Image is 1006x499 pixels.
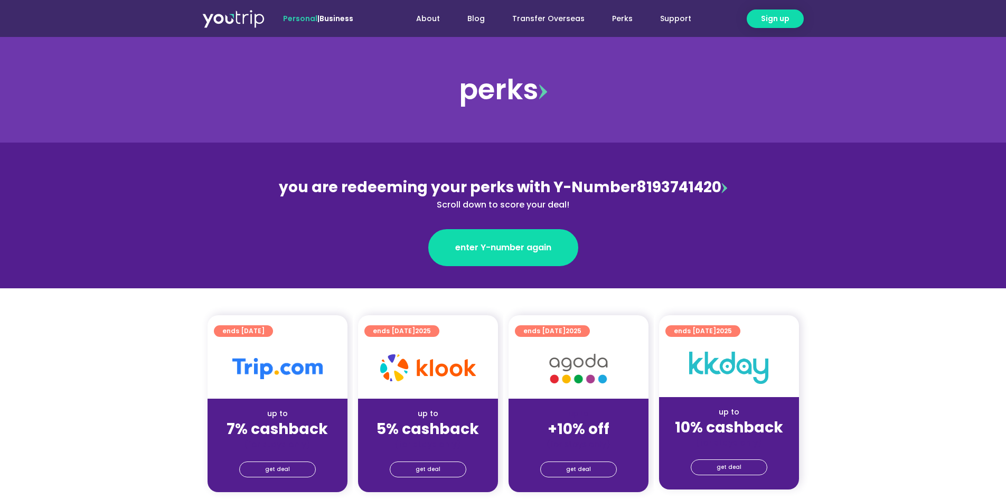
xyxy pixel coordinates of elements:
[415,326,431,335] span: 2025
[499,9,598,29] a: Transfer Overseas
[382,9,705,29] nav: Menu
[216,439,339,450] div: (for stays only)
[283,13,317,24] span: Personal
[665,325,740,337] a: ends [DATE]2025
[691,459,767,475] a: get deal
[366,439,490,450] div: (for stays only)
[319,13,353,24] a: Business
[265,462,290,477] span: get deal
[667,437,791,448] div: (for stays only)
[523,325,581,337] span: ends [DATE]
[566,462,591,477] span: get deal
[646,9,705,29] a: Support
[455,241,551,254] span: enter Y-number again
[566,326,581,335] span: 2025
[747,10,804,28] a: Sign up
[402,9,454,29] a: About
[227,419,328,439] strong: 7% cashback
[279,177,636,197] span: you are redeeming your perks with Y-Number
[274,176,732,211] div: 8193741420
[517,439,640,450] div: (for stays only)
[454,9,499,29] a: Blog
[540,462,617,477] a: get deal
[216,408,339,419] div: up to
[239,462,316,477] a: get deal
[283,13,353,24] span: |
[569,408,588,419] span: up to
[674,325,732,337] span: ends [DATE]
[274,199,732,211] div: Scroll down to score your deal!
[222,325,265,337] span: ends [DATE]
[416,462,440,477] span: get deal
[716,326,732,335] span: 2025
[364,325,439,337] a: ends [DATE]2025
[377,419,479,439] strong: 5% cashback
[366,408,490,419] div: up to
[214,325,273,337] a: ends [DATE]
[761,13,789,24] span: Sign up
[515,325,590,337] a: ends [DATE]2025
[717,460,741,475] span: get deal
[667,407,791,418] div: up to
[428,229,578,266] a: enter Y-number again
[598,9,646,29] a: Perks
[373,325,431,337] span: ends [DATE]
[390,462,466,477] a: get deal
[675,417,783,438] strong: 10% cashback
[548,419,609,439] strong: +10% off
